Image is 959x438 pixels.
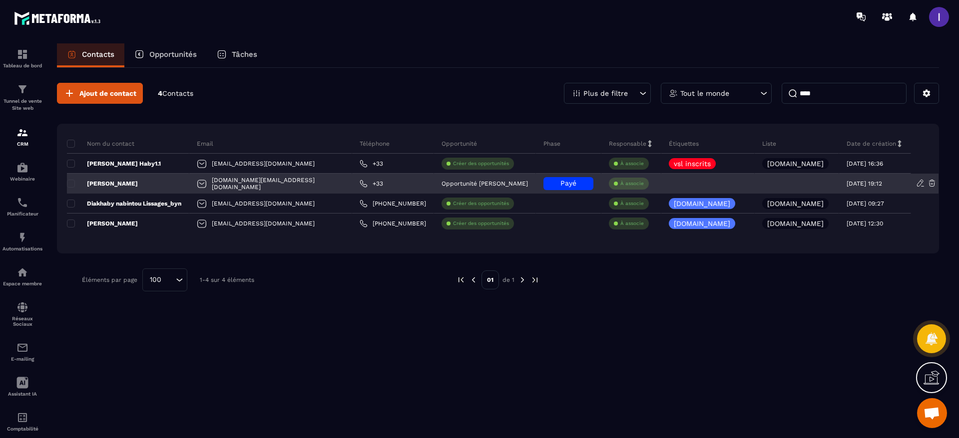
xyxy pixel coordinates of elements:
[165,274,173,285] input: Search for option
[457,275,466,284] img: prev
[530,275,539,284] img: next
[16,342,28,354] img: email
[767,200,824,207] p: [DOMAIN_NAME]
[2,356,42,362] p: E-mailing
[560,179,576,187] span: Payé
[2,334,42,369] a: emailemailE-mailing
[620,180,644,187] p: À associe
[453,160,509,167] p: Créer des opportunités
[360,160,383,168] a: +33
[2,141,42,147] p: CRM
[847,180,882,187] p: [DATE] 19:12
[149,50,197,59] p: Opportunités
[847,220,883,227] p: [DATE] 12:30
[200,276,254,283] p: 1-4 sur 4 éléments
[762,140,776,148] p: Liste
[2,98,42,112] p: Tunnel de vente Site web
[917,398,947,428] div: Ouvrir le chat
[360,200,426,208] a: [PHONE_NUMBER]
[16,301,28,313] img: social-network
[67,180,138,188] p: [PERSON_NAME]
[767,220,824,227] p: [DOMAIN_NAME]
[2,76,42,119] a: formationformationTunnel de vente Site web
[481,270,499,289] p: 01
[162,89,193,97] span: Contacts
[16,197,28,209] img: scheduler
[207,43,267,67] a: Tâches
[232,50,257,59] p: Tâches
[67,160,161,168] p: [PERSON_NAME] Haby1.1
[2,154,42,189] a: automationsautomationsWebinaire
[360,219,426,227] a: [PHONE_NUMBER]
[67,200,181,208] p: Diakhaby nabintou Lissages_byn
[2,176,42,182] p: Webinaire
[57,43,124,67] a: Contacts
[16,231,28,243] img: automations
[2,316,42,327] p: Réseaux Sociaux
[124,43,207,67] a: Opportunités
[67,140,134,148] p: Nom du contact
[79,88,136,98] span: Ajout de contact
[442,140,477,148] p: Opportunité
[158,89,193,98] p: 4
[674,220,730,227] p: [DOMAIN_NAME]
[669,140,699,148] p: Étiquettes
[2,224,42,259] a: automationsautomationsAutomatisations
[518,275,527,284] img: next
[620,220,644,227] p: À associe
[847,160,883,167] p: [DATE] 16:36
[16,266,28,278] img: automations
[16,412,28,424] img: accountant
[67,219,138,227] p: [PERSON_NAME]
[16,48,28,60] img: formation
[620,160,644,167] p: À associe
[2,259,42,294] a: automationsautomationsEspace membre
[583,90,628,97] p: Plus de filtre
[146,274,165,285] span: 100
[469,275,478,284] img: prev
[502,276,514,284] p: de 1
[442,180,528,187] p: Opportunité [PERSON_NAME]
[847,140,896,148] p: Date de création
[57,83,143,104] button: Ajout de contact
[767,160,824,167] p: [DOMAIN_NAME]
[674,200,730,207] p: [DOMAIN_NAME]
[543,140,560,148] p: Phase
[2,426,42,432] p: Comptabilité
[2,391,42,397] p: Assistant IA
[2,41,42,76] a: formationformationTableau de bord
[16,162,28,174] img: automations
[680,90,729,97] p: Tout le monde
[453,220,509,227] p: Créer des opportunités
[847,200,884,207] p: [DATE] 09:27
[16,127,28,139] img: formation
[453,200,509,207] p: Créer des opportunités
[674,160,711,167] p: vsl inscrits
[2,281,42,286] p: Espace membre
[2,294,42,334] a: social-networksocial-networkRéseaux Sociaux
[2,211,42,217] p: Planificateur
[2,119,42,154] a: formationformationCRM
[142,268,187,291] div: Search for option
[197,140,213,148] p: Email
[2,63,42,68] p: Tableau de bord
[620,200,644,207] p: À associe
[360,180,383,188] a: +33
[2,246,42,251] p: Automatisations
[2,369,42,404] a: Assistant IA
[360,140,390,148] p: Téléphone
[82,50,114,59] p: Contacts
[14,9,104,27] img: logo
[2,189,42,224] a: schedulerschedulerPlanificateur
[82,276,137,283] p: Éléments par page
[16,83,28,95] img: formation
[609,140,646,148] p: Responsable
